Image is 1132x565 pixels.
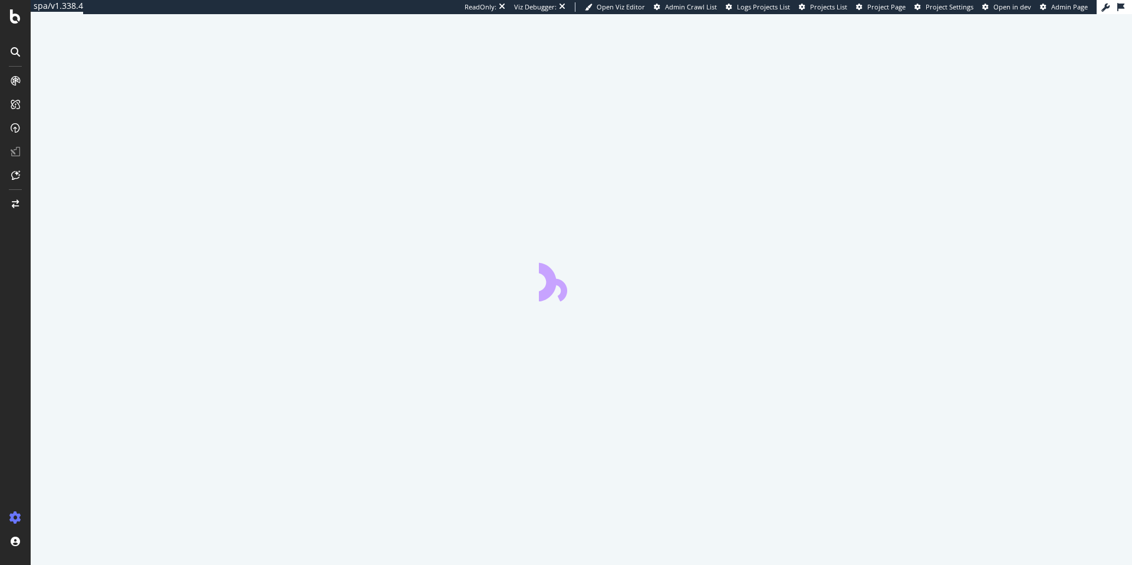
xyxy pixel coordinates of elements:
span: Open in dev [993,2,1031,11]
a: Project Settings [914,2,973,12]
span: Admin Page [1051,2,1088,11]
a: Admin Page [1040,2,1088,12]
a: Project Page [856,2,906,12]
div: ReadOnly: [465,2,496,12]
a: Open in dev [982,2,1031,12]
a: Admin Crawl List [654,2,717,12]
span: Projects List [810,2,847,11]
a: Open Viz Editor [585,2,645,12]
span: Project Page [867,2,906,11]
a: Projects List [799,2,847,12]
span: Open Viz Editor [597,2,645,11]
span: Project Settings [926,2,973,11]
div: Viz Debugger: [514,2,557,12]
div: animation [539,259,624,301]
span: Logs Projects List [737,2,790,11]
span: Admin Crawl List [665,2,717,11]
a: Logs Projects List [726,2,790,12]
